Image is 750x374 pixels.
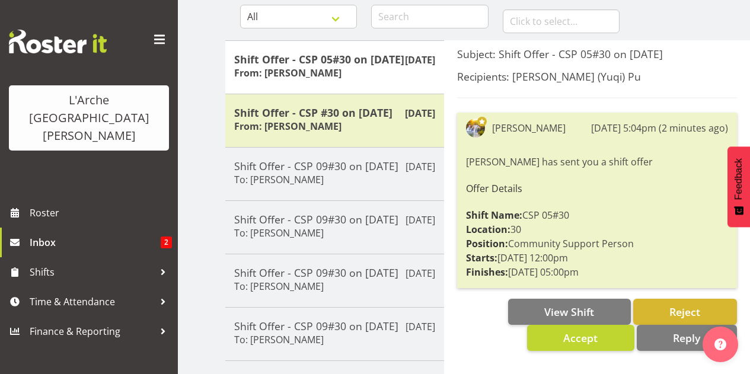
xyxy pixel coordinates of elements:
h5: Shift Offer - CSP 09#30 on [DATE] [234,319,435,333]
span: 2 [161,236,172,248]
span: Time & Attendance [30,293,154,311]
p: [DATE] [405,106,435,120]
p: [DATE] [406,213,435,227]
strong: Shift Name: [466,209,522,222]
h5: Shift Offer - CSP #30 on [DATE] [234,106,435,119]
strong: Location: [466,223,510,236]
h6: To: [PERSON_NAME] [234,174,324,186]
img: help-xxl-2.png [714,338,726,350]
p: [DATE] [406,266,435,280]
h5: Shift Offer - CSP 09#30 on [DATE] [234,159,435,172]
h6: To: [PERSON_NAME] [234,334,324,346]
p: [DATE] [406,159,435,174]
h6: From: [PERSON_NAME] [234,67,342,79]
h6: Offer Details [466,183,728,194]
span: Finance & Reporting [30,322,154,340]
img: aizza-garduque4b89473dfc6c768e6a566f2329987521.png [466,119,485,138]
span: View Shift [544,305,594,319]
div: L'Arche [GEOGRAPHIC_DATA][PERSON_NAME] [21,91,157,145]
h5: Recipients: [PERSON_NAME] (Yuqi) Pu [457,70,737,83]
strong: Starts: [466,251,497,264]
h6: From: [PERSON_NAME] [234,120,342,132]
h5: Shift Offer - CSP 09#30 on [DATE] [234,213,435,226]
button: Reply [637,325,737,351]
button: View Shift [508,299,631,325]
input: Click to select... [503,9,620,33]
button: Feedback - Show survey [727,146,750,227]
strong: Finishes: [466,266,508,279]
h5: Shift Offer - CSP 09#30 on [DATE] [234,266,435,279]
button: Reject [633,299,737,325]
h5: Subject: Shift Offer - CSP 05#30 on [DATE] [457,47,737,60]
strong: Position: [466,237,508,250]
h5: Shift Offer - CSP 05#30 on [DATE] [234,53,435,66]
input: Search [371,5,488,28]
span: Reject [669,305,700,319]
div: [PERSON_NAME] [492,121,566,135]
span: Inbox [30,234,161,251]
span: Reply [673,331,700,345]
div: [PERSON_NAME] has sent you a shift offer CSP 05#30 30 Community Support Person [DATE] 12:00pm [DA... [466,152,728,282]
div: [DATE] 5:04pm (2 minutes ago) [591,121,728,135]
button: Accept [527,325,634,351]
p: [DATE] [405,53,435,67]
span: Feedback [733,158,744,200]
img: Rosterit website logo [9,30,107,53]
span: Roster [30,204,172,222]
span: Shifts [30,263,154,281]
p: [DATE] [406,319,435,334]
h6: To: [PERSON_NAME] [234,280,324,292]
h6: To: [PERSON_NAME] [234,227,324,239]
span: Accept [563,331,598,345]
